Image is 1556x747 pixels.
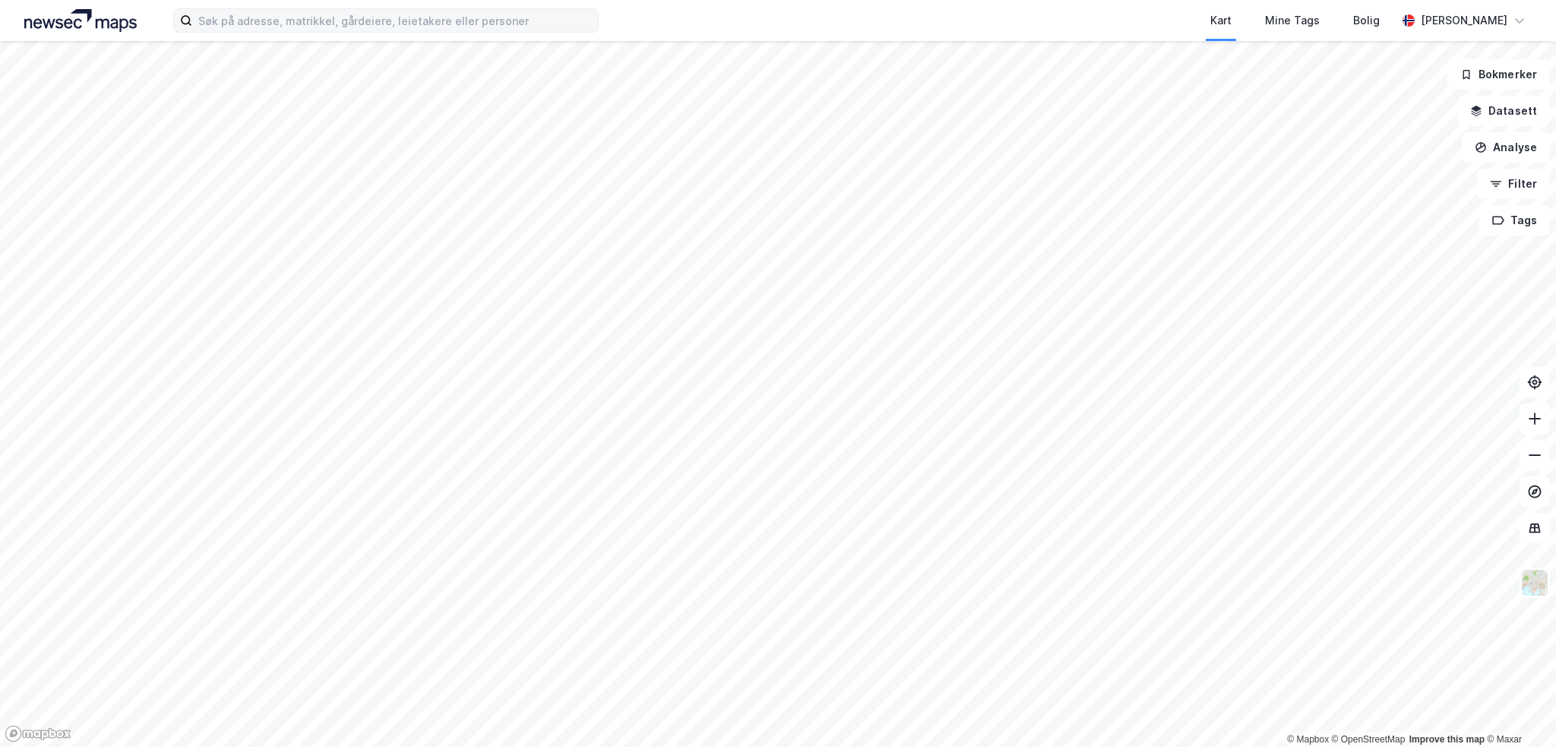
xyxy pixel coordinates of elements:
img: Z [1520,568,1549,597]
input: Søk på adresse, matrikkel, gårdeiere, leietakere eller personer [192,9,598,32]
a: OpenStreetMap [1332,734,1406,745]
div: Mine Tags [1265,11,1320,30]
a: Mapbox [1287,734,1329,745]
div: Kart [1210,11,1232,30]
a: Improve this map [1409,734,1485,745]
div: [PERSON_NAME] [1421,11,1507,30]
button: Analyse [1462,132,1550,163]
div: Bolig [1353,11,1380,30]
button: Tags [1479,205,1550,236]
button: Filter [1477,169,1550,199]
button: Bokmerker [1447,59,1550,90]
iframe: Chat Widget [1480,674,1556,747]
img: logo.a4113a55bc3d86da70a041830d287a7e.svg [24,9,137,32]
a: Mapbox homepage [5,725,71,742]
div: Kontrollprogram for chat [1480,674,1556,747]
button: Datasett [1457,96,1550,126]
